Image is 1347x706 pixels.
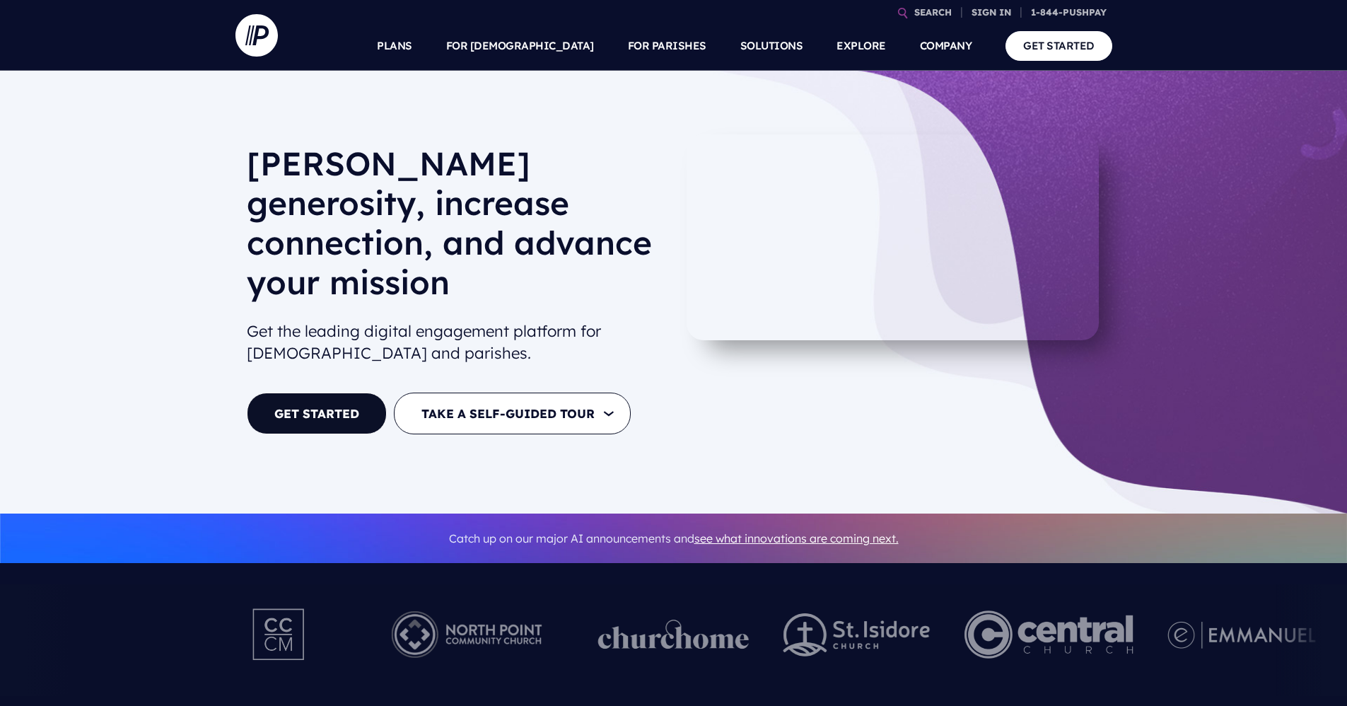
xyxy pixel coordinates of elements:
[920,21,972,71] a: COMPANY
[377,21,412,71] a: PLANS
[247,393,387,434] a: GET STARTED
[740,21,803,71] a: SOLUTIONS
[394,393,631,434] button: TAKE A SELF-GUIDED TOUR
[964,596,1133,673] img: Central Church Henderson NV
[247,523,1101,555] p: Catch up on our major AI announcements and
[247,144,663,313] h1: [PERSON_NAME] generosity, increase connection, and advance your mission
[370,596,564,673] img: Pushpay_Logo__NorthPoint
[694,531,899,545] a: see what innovations are coming next.
[836,21,886,71] a: EXPLORE
[1005,31,1112,60] a: GET STARTED
[223,596,335,673] img: Pushpay_Logo__CCM
[628,21,706,71] a: FOR PARISHES
[783,613,931,656] img: pp_logos_2
[247,315,663,370] h2: Get the leading digital engagement platform for [DEMOGRAPHIC_DATA] and parishes.
[446,21,594,71] a: FOR [DEMOGRAPHIC_DATA]
[598,620,750,649] img: pp_logos_1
